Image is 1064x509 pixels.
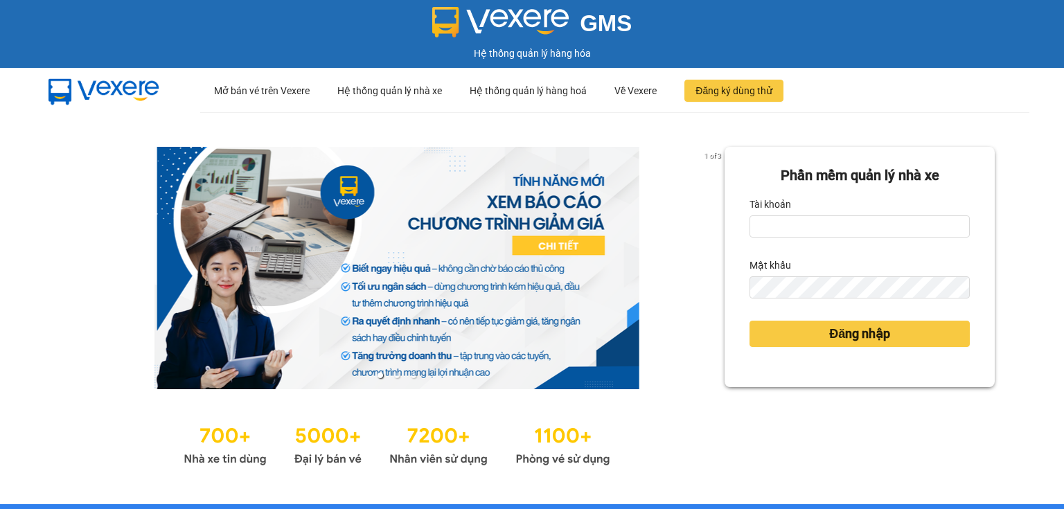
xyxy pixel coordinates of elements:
li: slide item 3 [411,373,416,378]
button: next slide / item [705,147,725,389]
input: Tài khoản [750,215,970,238]
div: Phần mềm quản lý nhà xe [750,165,970,186]
img: mbUUG5Q.png [35,68,173,114]
p: 1 of 3 [700,147,725,165]
span: GMS [580,10,632,36]
img: logo 2 [432,7,569,37]
button: previous slide / item [69,147,89,389]
span: Đăng nhập [829,324,890,343]
li: slide item 2 [394,373,400,378]
div: Hệ thống quản lý nhà xe [337,69,442,113]
label: Mật khẩu [750,254,791,276]
button: Đăng ký dùng thử [684,80,783,102]
button: Đăng nhập [750,321,970,347]
a: GMS [432,21,632,32]
span: Đăng ký dùng thử [695,83,772,98]
img: Statistics.png [184,417,610,470]
input: Mật khẩu [750,276,970,298]
div: Hệ thống quản lý hàng hoá [470,69,587,113]
li: slide item 1 [378,373,383,378]
div: Mở bán vé trên Vexere [214,69,310,113]
div: Về Vexere [614,69,657,113]
label: Tài khoản [750,193,791,215]
div: Hệ thống quản lý hàng hóa [3,46,1061,61]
